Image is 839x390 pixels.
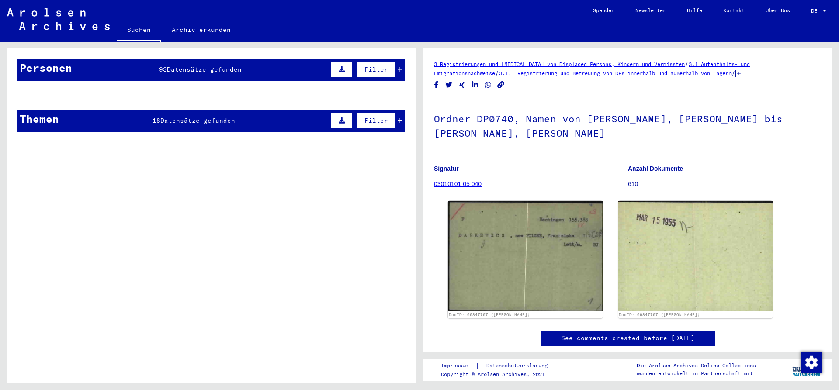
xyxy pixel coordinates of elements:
b: Signatur [434,165,459,172]
button: Share on Twitter [444,79,454,90]
span: Filter [364,66,388,73]
button: Filter [357,61,395,78]
span: 93 [159,66,167,73]
span: / [495,69,499,77]
button: Share on LinkedIn [471,79,480,90]
img: Arolsen_neg.svg [7,8,110,30]
img: Zustimmung ändern [801,352,822,373]
p: Die Arolsen Archives Online-Collections [637,362,756,369]
a: 3.1.1 Registrierung und Betreuung von DPs innerhalb und außerhalb von Lagern [499,70,732,76]
p: Copyright © Arolsen Archives, 2021 [441,370,558,378]
button: Share on WhatsApp [484,79,493,90]
button: Share on Xing [458,79,467,90]
h1: Ordner DP0740, Namen von [PERSON_NAME], [PERSON_NAME] bis [PERSON_NAME], [PERSON_NAME] [434,99,822,152]
button: Share on Facebook [432,79,441,90]
button: Copy link [496,79,506,90]
b: Anzahl Dokumente [628,165,683,172]
a: Archiv erkunden [161,19,241,40]
a: See comments created before [DATE] [561,334,695,343]
img: yv_logo.png [790,359,823,380]
button: Filter [357,112,395,129]
p: 610 [628,179,822,189]
img: 001.jpg [448,201,603,311]
a: Datenschutzerklärung [479,361,558,370]
a: Suchen [117,19,161,42]
a: DocID: 66847767 ([PERSON_NAME]) [619,312,700,317]
span: / [732,69,735,77]
span: Datensätze gefunden [167,66,242,73]
a: DocID: 66847767 ([PERSON_NAME]) [449,312,530,317]
a: 03010101 05 040 [434,180,482,187]
p: wurden entwickelt in Partnerschaft mit [637,369,756,377]
a: Impressum [441,361,475,370]
div: Personen [20,60,72,76]
span: Filter [364,117,388,124]
span: DE [811,8,821,14]
img: 002.jpg [618,201,773,311]
span: / [685,60,689,68]
a: 3 Registrierungen und [MEDICAL_DATA] von Displaced Persons, Kindern und Vermissten [434,61,685,67]
div: | [441,361,558,370]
